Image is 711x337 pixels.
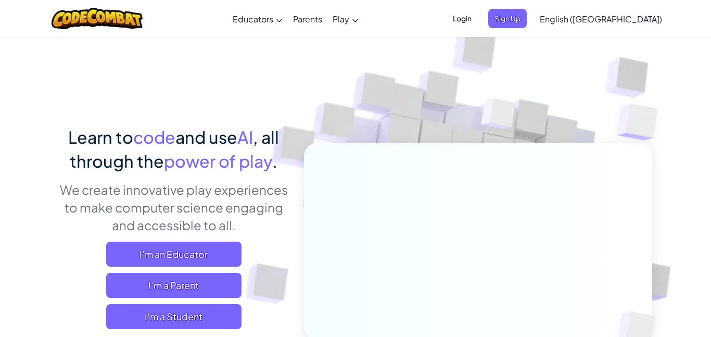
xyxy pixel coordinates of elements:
a: Educators [227,5,288,33]
span: code [133,127,175,147]
img: CodeCombat logo [52,8,143,29]
a: Parents [288,5,327,33]
span: Educators [233,14,273,24]
button: Sign Up [488,9,527,28]
a: Play [327,5,364,33]
button: Login [447,9,478,28]
a: I'm a Parent [106,273,242,298]
span: power of play [164,151,272,171]
p: We create innovative play experiences to make computer science engaging and accessible to all. [59,181,288,234]
span: English ([GEOGRAPHIC_DATA]) [540,14,662,24]
span: AI [237,127,253,147]
span: . [272,151,277,171]
button: I'm a Student [106,304,242,329]
span: and use [175,127,237,147]
span: Learn to [68,127,133,147]
img: Overlap cubes [596,78,687,166]
a: English ([GEOGRAPHIC_DATA]) [535,5,667,33]
a: I'm an Educator [106,242,242,267]
span: Play [333,14,349,24]
img: Overlap cubes [462,78,537,155]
